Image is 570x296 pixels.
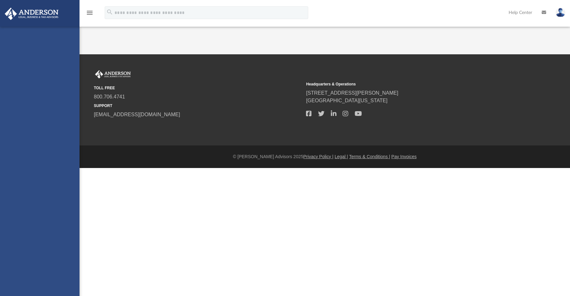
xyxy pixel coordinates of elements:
a: [GEOGRAPHIC_DATA][US_STATE] [306,98,387,103]
a: 800.706.4741 [94,94,125,99]
i: menu [86,9,94,17]
img: Anderson Advisors Platinum Portal [3,8,60,20]
a: [EMAIL_ADDRESS][DOMAIN_NAME] [94,112,180,117]
div: © [PERSON_NAME] Advisors 2025 [80,153,570,160]
a: [STREET_ADDRESS][PERSON_NAME] [306,90,398,96]
i: search [106,9,113,16]
a: menu [86,12,94,17]
a: Legal | [335,154,348,159]
a: Pay Invoices [391,154,416,159]
a: Privacy Policy | [303,154,334,159]
img: Anderson Advisors Platinum Portal [94,70,132,78]
small: TOLL FREE [94,85,302,91]
small: SUPPORT [94,103,302,109]
img: User Pic [556,8,565,17]
small: Headquarters & Operations [306,81,514,87]
a: Terms & Conditions | [349,154,390,159]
